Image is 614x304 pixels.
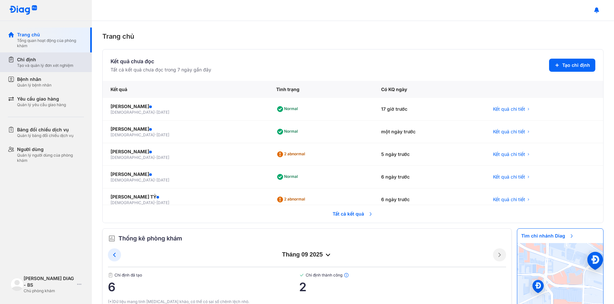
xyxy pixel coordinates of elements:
div: 2 abnormal [276,149,308,160]
div: Quản lý người dùng của phòng khám [17,153,84,163]
div: Quản lý bảng đối chiếu dịch vụ [17,133,73,138]
span: 2 [299,280,506,294]
div: Yêu cầu giao hàng [17,96,66,102]
div: Normal [276,172,300,182]
span: Kết quả chi tiết [493,128,525,135]
span: Kết quả chi tiết [493,196,525,203]
div: [PERSON_NAME] [111,126,260,132]
img: logo [9,5,37,15]
div: [PERSON_NAME] DIAG - BS [24,275,74,288]
button: Tạo chỉ định [549,59,595,72]
div: Trang chủ [17,31,84,38]
span: [DEMOGRAPHIC_DATA] [111,132,154,137]
div: [PERSON_NAME] [111,148,260,155]
span: [DATE] [156,110,169,115]
span: [DEMOGRAPHIC_DATA] [111,110,154,115]
span: - [154,110,156,115]
div: Chủ phòng khám [24,288,74,294]
div: Normal [276,104,300,114]
img: info.7e716105.svg [344,273,349,278]
div: [PERSON_NAME] TỶ [111,194,260,200]
span: [DEMOGRAPHIC_DATA] [111,178,154,182]
span: Tất cả kết quả [329,207,377,221]
img: order.5a6da16c.svg [108,235,116,242]
span: Chỉ định đã tạo [108,273,299,278]
div: 17 giờ trước [373,98,485,121]
span: - [154,178,156,182]
div: 5 ngày trước [373,143,485,166]
span: - [154,155,156,160]
div: Tình trạng [268,81,373,98]
span: [DEMOGRAPHIC_DATA] [111,200,154,205]
div: Tạo và quản lý đơn xét nghiệm [17,63,73,68]
div: Quản lý yêu cầu giao hàng [17,102,66,107]
div: [PERSON_NAME] [111,171,260,178]
span: [DATE] [156,178,169,182]
span: - [154,132,156,137]
div: một ngày trước [373,121,485,143]
span: Kết quả chi tiết [493,174,525,180]
span: Thống kê phòng khám [118,234,182,243]
span: Chỉ định thành công [299,273,506,278]
div: Trang chủ [102,31,604,41]
img: checked-green.01cc79e0.svg [299,273,304,278]
span: Tạo chỉ định [562,62,590,68]
span: [DATE] [156,132,169,137]
span: [DEMOGRAPHIC_DATA] [111,155,154,160]
div: Tất cả kết quả chưa đọc trong 7 ngày gần đây [111,66,211,73]
span: 6 [108,280,299,294]
span: [DATE] [156,155,169,160]
div: 6 ngày trước [373,188,485,211]
div: [PERSON_NAME] [111,103,260,110]
span: Kết quả chi tiết [493,151,525,158]
div: 6 ngày trước [373,166,485,188]
div: Bệnh nhân [17,76,51,83]
img: logo [10,278,24,291]
div: Kết quả [103,81,268,98]
span: [DATE] [156,200,169,205]
div: Kết quả chưa đọc [111,57,211,65]
div: Normal [276,126,300,137]
span: - [154,200,156,205]
div: Người dùng [17,146,84,153]
span: Kết quả chi tiết [493,106,525,112]
div: Tổng quan hoạt động của phòng khám [17,38,84,48]
div: Có KQ ngày [373,81,485,98]
div: 2 abnormal [276,194,308,205]
div: Quản lý bệnh nhân [17,83,51,88]
div: Chỉ định [17,56,73,63]
img: document.50c4cfd0.svg [108,273,113,278]
div: Bảng đối chiếu dịch vụ [17,126,73,133]
div: tháng 09 2025 [121,251,493,259]
span: Tìm chi nhánh Diag [517,229,578,243]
